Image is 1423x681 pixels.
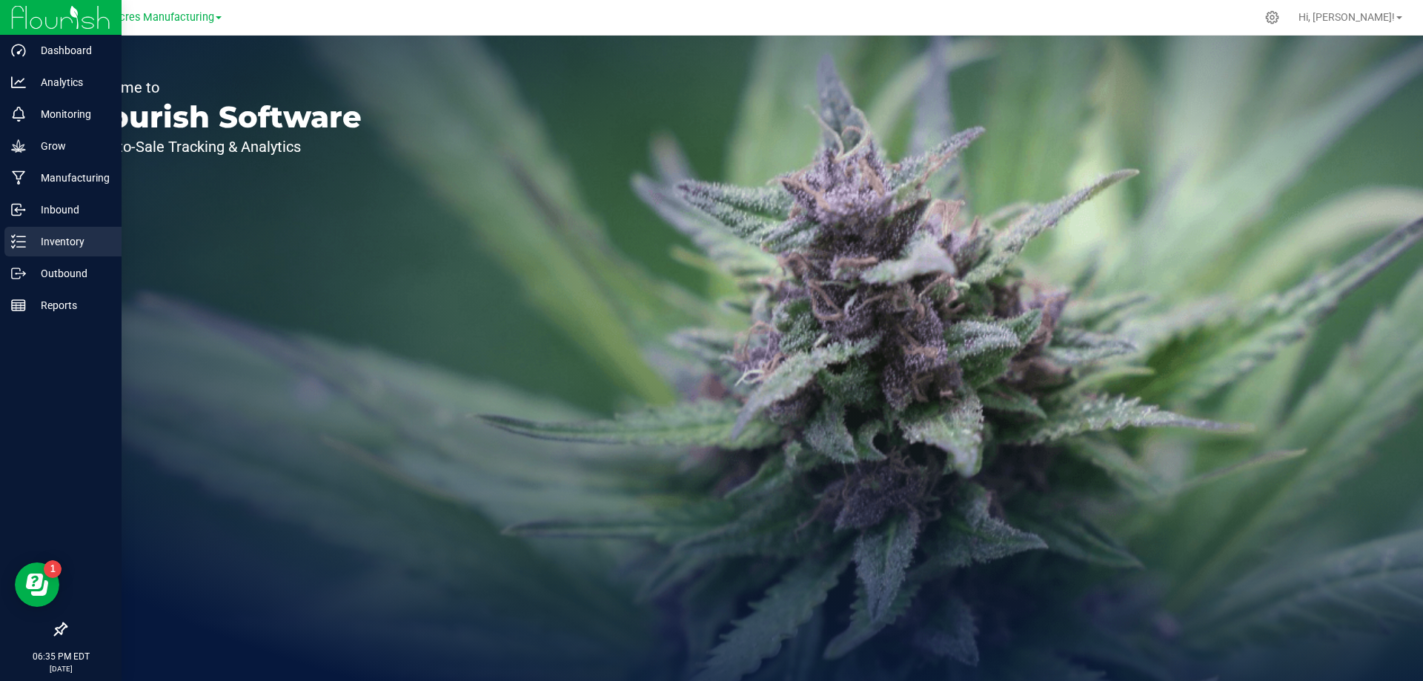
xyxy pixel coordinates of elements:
p: [DATE] [7,663,115,674]
p: Inbound [26,201,115,219]
iframe: Resource center [15,562,59,607]
inline-svg: Reports [11,298,26,313]
p: Manufacturing [26,169,115,187]
span: Green Acres Manufacturing [81,11,214,24]
inline-svg: Outbound [11,266,26,281]
p: Analytics [26,73,115,91]
iframe: Resource center unread badge [44,560,62,578]
p: Seed-to-Sale Tracking & Analytics [80,139,362,154]
p: Grow [26,137,115,155]
p: Monitoring [26,105,115,123]
inline-svg: Dashboard [11,43,26,58]
div: Manage settings [1263,10,1281,24]
p: Dashboard [26,41,115,59]
inline-svg: Grow [11,139,26,153]
p: Reports [26,296,115,314]
span: Hi, [PERSON_NAME]! [1298,11,1395,23]
inline-svg: Monitoring [11,107,26,122]
inline-svg: Manufacturing [11,170,26,185]
p: Outbound [26,265,115,282]
inline-svg: Inbound [11,202,26,217]
p: Welcome to [80,80,362,95]
p: Inventory [26,233,115,250]
p: Flourish Software [80,102,362,132]
p: 06:35 PM EDT [7,650,115,663]
inline-svg: Analytics [11,75,26,90]
inline-svg: Inventory [11,234,26,249]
